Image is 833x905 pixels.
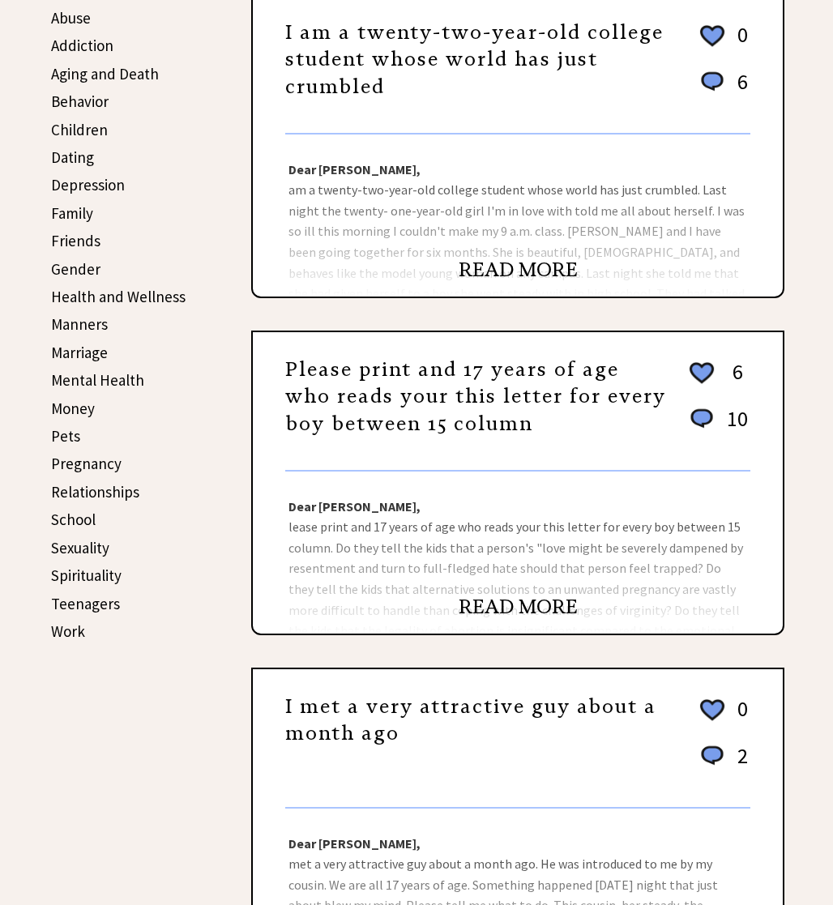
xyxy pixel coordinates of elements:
[288,498,421,514] strong: Dear [PERSON_NAME],
[51,36,113,55] a: Addiction
[285,694,656,746] a: I met a very attractive guy about a month ago
[51,64,159,83] a: Aging and Death
[51,594,120,613] a: Teenagers
[51,231,100,250] a: Friends
[51,92,109,111] a: Behavior
[459,258,578,282] a: READ MORE
[51,566,122,585] a: Spirituality
[288,835,421,852] strong: Dear [PERSON_NAME],
[729,695,749,741] td: 0
[687,359,716,387] img: heart_outline%202.png
[51,287,186,306] a: Health and Wellness
[51,621,85,641] a: Work
[51,426,80,446] a: Pets
[698,22,727,50] img: heart_outline%202.png
[253,472,783,634] div: lease print and 17 years of age who reads your this letter for every boy between 15 column. Do th...
[288,161,421,177] strong: Dear [PERSON_NAME],
[719,405,749,448] td: 10
[51,343,108,362] a: Marriage
[51,454,122,473] a: Pregnancy
[51,175,125,194] a: Depression
[51,203,93,223] a: Family
[51,314,108,334] a: Manners
[51,399,95,418] a: Money
[459,595,578,619] a: READ MORE
[698,69,727,95] img: message_round%201.png
[729,742,749,785] td: 2
[51,510,96,529] a: School
[51,8,91,28] a: Abuse
[729,68,749,111] td: 6
[51,538,109,557] a: Sexuality
[698,696,727,724] img: heart_outline%202.png
[719,358,749,403] td: 6
[698,743,727,769] img: message_round%201.png
[51,120,108,139] a: Children
[687,406,716,432] img: message_round%201.png
[729,21,749,66] td: 0
[253,134,783,297] div: am a twenty-two-year-old college student whose world has just crumbled. Last night the twenty- on...
[51,147,94,167] a: Dating
[51,259,100,279] a: Gender
[51,482,139,502] a: Relationships
[285,20,664,99] a: I am a twenty-two-year-old college student whose world has just crumbled
[51,370,144,390] a: Mental Health
[285,357,666,436] a: Please print and 17 years of age who reads your this letter for every boy between 15 column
